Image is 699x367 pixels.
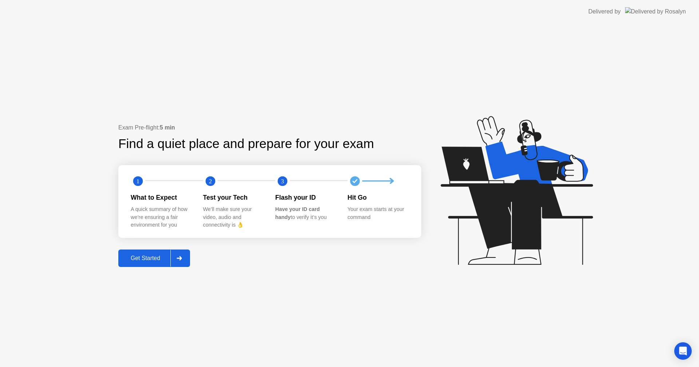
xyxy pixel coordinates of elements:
text: 1 [137,177,139,184]
div: Your exam starts at your command [348,206,408,221]
div: Open Intercom Messenger [674,342,692,360]
div: Test your Tech [203,193,264,202]
text: 3 [281,177,284,184]
div: Delivered by [588,7,621,16]
div: What to Expect [131,193,191,202]
b: Have your ID card handy [275,206,320,220]
button: Get Started [118,250,190,267]
div: Exam Pre-flight: [118,123,421,132]
div: to verify it’s you [275,206,336,221]
div: We’ll make sure your video, audio and connectivity is 👌 [203,206,264,229]
div: Find a quiet place and prepare for your exam [118,134,375,153]
div: Get Started [121,255,170,262]
div: A quick summary of how we’re ensuring a fair environment for you [131,206,191,229]
div: Hit Go [348,193,408,202]
img: Delivered by Rosalyn [625,7,686,16]
div: Flash your ID [275,193,336,202]
text: 2 [209,177,212,184]
b: 5 min [160,124,175,131]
